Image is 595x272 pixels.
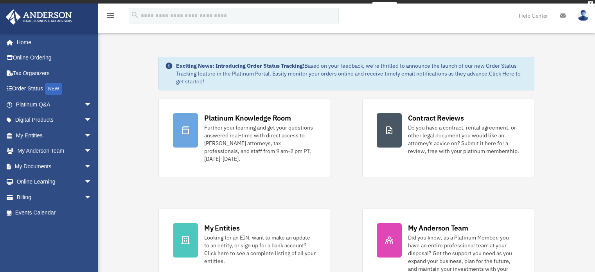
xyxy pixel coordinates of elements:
img: Anderson Advisors Platinum Portal [4,9,74,25]
div: Further your learning and get your questions answered real-time with direct access to [PERSON_NAM... [204,124,316,163]
span: arrow_drop_down [84,112,100,128]
img: User Pic [577,10,589,21]
a: Online Learningarrow_drop_down [5,174,104,190]
a: Platinum Knowledge Room Further your learning and get your questions answered real-time with dire... [158,99,331,177]
a: Billingarrow_drop_down [5,189,104,205]
span: arrow_drop_down [84,128,100,144]
div: Platinum Knowledge Room [204,113,291,123]
a: survey [372,2,397,11]
a: Platinum Q&Aarrow_drop_down [5,97,104,112]
a: menu [106,14,115,20]
a: Tax Organizers [5,65,104,81]
a: Events Calendar [5,205,104,221]
span: arrow_drop_down [84,189,100,205]
div: Based on your feedback, we're thrilled to announce the launch of our new Order Status Tracking fe... [176,62,528,85]
a: Online Ordering [5,50,104,66]
a: My Anderson Teamarrow_drop_down [5,143,104,159]
span: arrow_drop_down [84,97,100,113]
i: menu [106,11,115,20]
a: Click Here to get started! [176,70,521,85]
strong: Exciting News: Introducing Order Status Tracking! [176,62,304,69]
div: Contract Reviews [408,113,464,123]
div: My Entities [204,223,239,233]
div: close [588,1,593,6]
a: Order StatusNEW [5,81,104,97]
a: Digital Productsarrow_drop_down [5,112,104,128]
a: My Documentsarrow_drop_down [5,159,104,174]
div: My Anderson Team [408,223,468,233]
a: Contract Reviews Do you have a contract, rental agreement, or other legal document you would like... [362,99,534,177]
span: arrow_drop_down [84,159,100,175]
span: arrow_drop_down [84,143,100,159]
i: search [131,11,139,19]
div: Do you have a contract, rental agreement, or other legal document you would like an attorney's ad... [408,124,520,155]
div: Looking for an EIN, want to make an update to an entity, or sign up for a bank account? Click her... [204,234,316,265]
div: NEW [45,83,62,95]
div: Get a chance to win 6 months of Platinum for free just by filling out this [198,2,369,11]
a: Home [5,34,100,50]
a: My Entitiesarrow_drop_down [5,128,104,143]
span: arrow_drop_down [84,174,100,190]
